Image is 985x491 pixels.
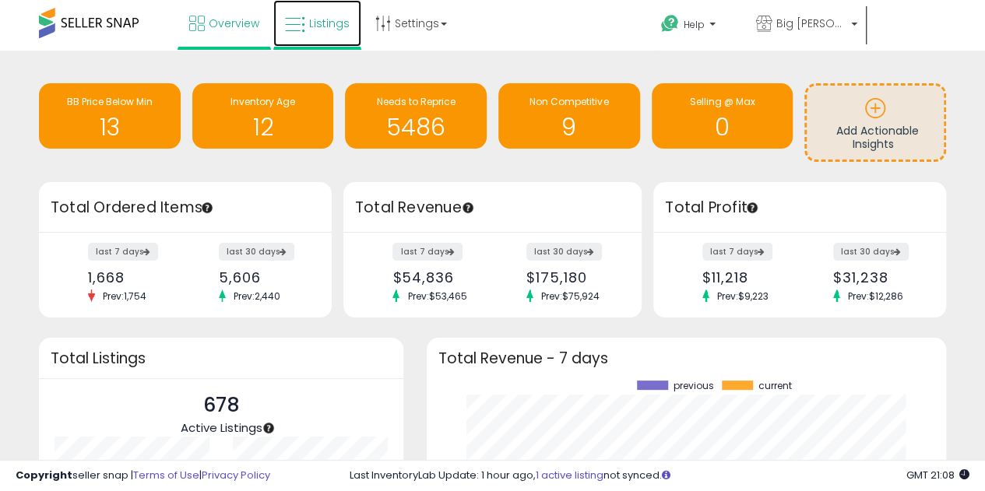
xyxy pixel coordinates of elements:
[526,243,602,261] label: last 30 days
[840,289,911,303] span: Prev: $12,286
[536,468,603,482] a: 1 active listing
[533,289,607,303] span: Prev: $75,924
[133,468,199,482] a: Terms of Use
[200,201,214,215] div: Tooltip anchor
[702,269,788,286] div: $11,218
[526,269,614,286] div: $175,180
[833,243,909,261] label: last 30 days
[47,114,173,140] h1: 13
[219,269,304,286] div: 5,606
[529,95,608,108] span: Non Competitive
[202,468,270,482] a: Privacy Policy
[345,83,487,149] a: Needs to Reprice 5486
[350,468,969,483] div: Last InventoryLab Update: 1 hour ago, not synced.
[660,14,680,33] i: Get Help
[219,243,294,261] label: last 30 days
[506,114,632,140] h1: 9
[776,16,846,31] span: Big [PERSON_NAME]
[498,83,640,149] a: Non Competitive 9
[836,123,919,153] span: Add Actionable Insights
[180,391,262,420] p: 678
[16,468,270,483] div: seller snap | |
[355,197,630,219] h3: Total Revenue
[461,201,475,215] div: Tooltip anchor
[200,114,326,140] h1: 12
[833,269,919,286] div: $31,238
[649,2,742,51] a: Help
[95,289,154,303] span: Prev: 1,754
[226,289,288,303] span: Prev: 2,440
[262,421,276,435] div: Tooltip anchor
[745,201,759,215] div: Tooltip anchor
[51,197,320,219] h3: Total Ordered Items
[192,83,334,149] a: Inventory Age 12
[702,243,772,261] label: last 7 days
[16,468,72,482] strong: Copyright
[88,243,158,261] label: last 7 days
[684,18,705,31] span: Help
[51,352,392,364] h3: Total Listings
[230,95,295,108] span: Inventory Age
[209,16,259,31] span: Overview
[660,114,786,140] h1: 0
[353,114,479,140] h1: 5486
[309,16,350,31] span: Listings
[652,83,793,149] a: Selling @ Max 0
[662,470,670,480] i: Click here to read more about un-synced listings.
[438,352,934,364] h3: Total Revenue - 7 days
[180,419,262,436] span: Active Listings
[665,197,934,219] h3: Total Profit
[88,269,174,286] div: 1,668
[377,95,456,108] span: Needs to Reprice
[67,95,153,108] span: BB Price Below Min
[392,269,480,286] div: $54,836
[709,289,776,303] span: Prev: $9,223
[689,95,755,108] span: Selling @ Max
[674,381,714,391] span: previous
[39,83,181,149] a: BB Price Below Min 13
[807,86,944,160] a: Add Actionable Insights
[399,289,474,303] span: Prev: $53,465
[906,468,969,482] span: 2025-08-13 21:08 GMT
[392,243,463,261] label: last 7 days
[758,381,792,391] span: current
